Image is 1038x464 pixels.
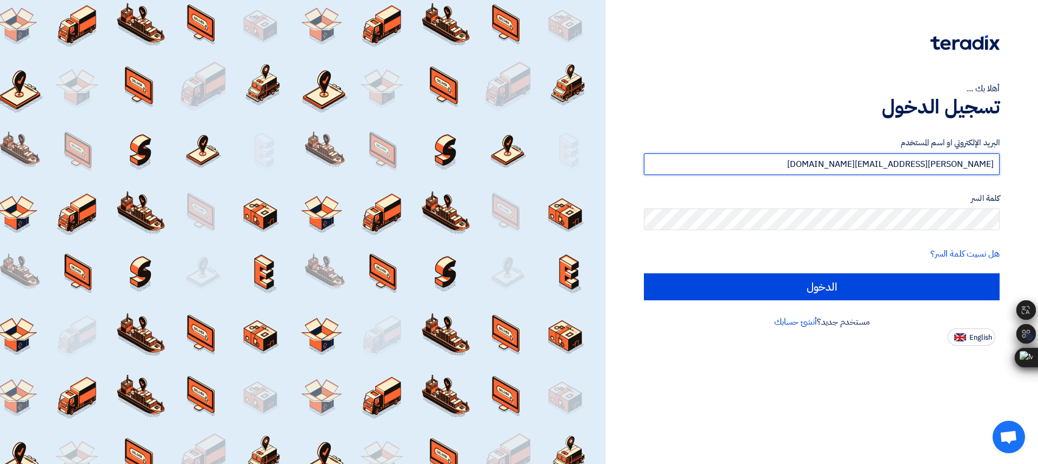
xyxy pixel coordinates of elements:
[644,137,1000,149] label: البريد الإلكتروني او اسم المستخدم
[930,247,1000,260] a: هل نسيت كلمة السر؟
[644,192,1000,205] label: كلمة السر
[774,315,817,328] a: أنشئ حسابك
[644,82,1000,95] div: أهلا بك ...
[644,273,1000,300] input: الدخول
[644,315,1000,328] div: مستخدم جديد؟
[644,95,1000,119] h1: تسجيل الدخول
[948,328,995,346] button: English
[954,333,966,341] img: en-US.png
[969,334,992,341] span: English
[930,35,1000,50] img: Teradix logo
[993,421,1025,453] a: Open chat
[644,153,1000,175] input: أدخل بريد العمل الإلكتروني او اسم المستخدم الخاص بك ...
